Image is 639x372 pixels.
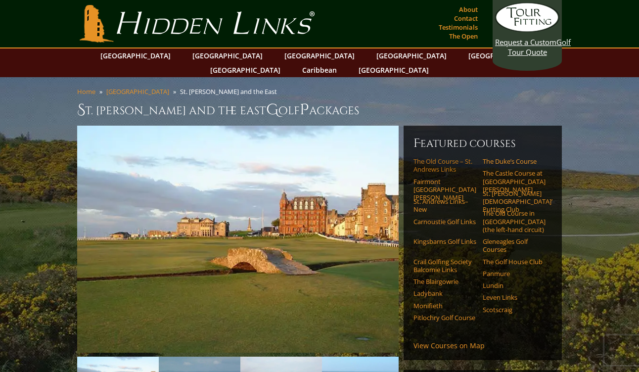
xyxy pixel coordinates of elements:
a: Gleneagles Golf Courses [483,237,546,254]
a: [GEOGRAPHIC_DATA] [187,48,268,63]
a: The Old Course – St. Andrews Links [413,157,476,174]
a: [GEOGRAPHIC_DATA] [279,48,360,63]
a: Pitlochry Golf Course [413,314,476,322]
a: Fairmont [GEOGRAPHIC_DATA][PERSON_NAME] [413,178,476,202]
a: Home [77,87,95,96]
a: Contact [452,11,480,25]
a: About [456,2,480,16]
a: Ladybank [413,289,476,297]
a: St. Andrews Links–New [413,197,476,214]
a: Caribbean [297,63,342,77]
a: Testimonials [436,20,480,34]
a: The Castle Course at [GEOGRAPHIC_DATA][PERSON_NAME] [483,169,546,193]
a: The Open [447,29,480,43]
a: Leven Links [483,293,546,301]
a: The Golf House Club [483,258,546,266]
li: St. [PERSON_NAME] and the East [180,87,281,96]
a: Scotscraig [483,306,546,314]
span: G [266,100,278,120]
a: Kingsbarns Golf Links [413,237,476,245]
a: [GEOGRAPHIC_DATA] [95,48,176,63]
a: Request a CustomGolf Tour Quote [495,2,559,57]
h6: Featured Courses [413,136,552,151]
span: P [300,100,309,120]
a: The Old Course in [GEOGRAPHIC_DATA] (the left-hand circuit) [483,209,546,233]
a: [GEOGRAPHIC_DATA] [354,63,434,77]
a: Crail Golfing Society Balcomie Links [413,258,476,274]
a: The Blairgowrie [413,278,476,285]
a: [GEOGRAPHIC_DATA] [205,63,285,77]
a: St. [PERSON_NAME] [DEMOGRAPHIC_DATA]’ Putting Club [483,189,546,214]
a: Carnoustie Golf Links [413,218,476,226]
a: Monifieth [413,302,476,310]
a: The Duke’s Course [483,157,546,165]
a: Lundin [483,281,546,289]
a: [GEOGRAPHIC_DATA] [106,87,169,96]
a: Panmure [483,270,546,278]
a: [GEOGRAPHIC_DATA] [371,48,452,63]
a: [GEOGRAPHIC_DATA] [463,48,544,63]
a: View Courses on Map [413,341,485,350]
span: Request a Custom [495,37,556,47]
h1: St. [PERSON_NAME] and the East olf ackages [77,100,562,120]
